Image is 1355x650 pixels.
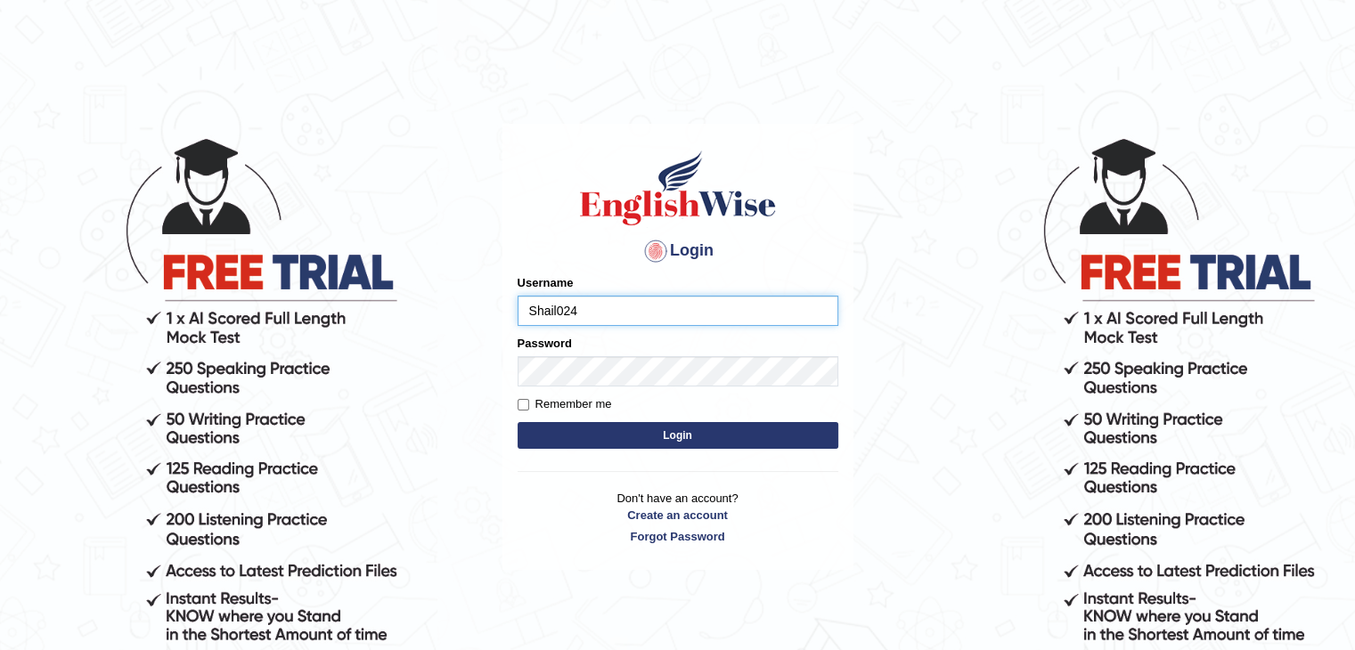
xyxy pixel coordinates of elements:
input: Remember me [518,399,529,410]
label: Remember me [518,395,612,413]
a: Create an account [518,507,838,524]
label: Password [518,335,572,352]
img: Logo of English Wise sign in for intelligent practice with AI [576,148,780,228]
label: Username [518,274,574,291]
p: Don't have an account? [518,490,838,545]
a: Forgot Password [518,528,838,545]
h4: Login [518,237,838,265]
button: Login [518,422,838,449]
